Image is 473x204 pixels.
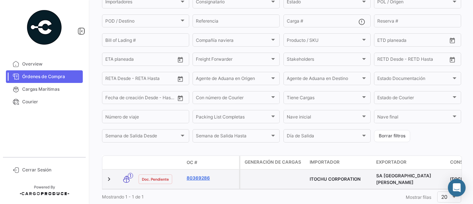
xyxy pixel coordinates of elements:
[22,73,80,80] span: Órdenes de Compra
[287,58,361,63] span: Stakeholders
[187,175,236,181] a: 80369286
[175,73,186,84] button: Open calendar
[105,20,179,25] span: POD / Destino
[287,96,361,101] span: Tiene Cargas
[26,9,63,46] img: powered-by.png
[105,134,179,140] span: Semana de Salida Desde
[22,98,80,105] span: Courier
[396,39,429,44] input: Hasta
[196,39,270,44] span: Compañía naviera
[287,77,361,82] span: Agente de Aduana en Destino
[377,58,391,63] input: Desde
[6,70,83,83] a: Órdenes de Compra
[240,156,307,169] datatable-header-cell: Generación de cargas
[245,159,301,165] span: Generación de cargas
[448,179,466,197] div: Abrir Intercom Messenger
[377,39,391,44] input: Desde
[124,96,157,101] input: Hasta
[196,58,270,63] span: Freight Forwarder
[184,156,239,169] datatable-header-cell: OC #
[377,0,451,6] span: POL / Origen
[124,77,157,82] input: Hasta
[136,160,184,165] datatable-header-cell: Estado Doc.
[6,83,83,96] a: Cargas Marítimas
[377,77,451,82] span: Estado Documentación
[196,77,270,82] span: Agente de Aduana en Origen
[102,194,144,200] span: Mostrando 1 - 1 de 1
[287,39,361,44] span: Producto / SKU
[196,134,270,140] span: Semana de Salida Hasta
[117,160,136,165] datatable-header-cell: Modo de Transporte
[376,159,406,165] span: Exportador
[105,77,119,82] input: Desde
[22,61,80,67] span: Overview
[22,167,80,173] span: Cerrar Sesión
[374,130,410,142] button: Borrar filtros
[307,156,373,169] datatable-header-cell: Importador
[105,96,119,101] input: Desde
[175,54,186,65] button: Open calendar
[287,134,361,140] span: Día de Salida
[377,116,451,121] span: Nave final
[124,58,157,63] input: Hasta
[287,0,361,6] span: Estado
[142,176,169,182] span: Doc. Pendiente
[22,86,80,93] span: Cargas Marítimas
[6,96,83,108] a: Courier
[187,159,197,166] span: OC #
[441,194,448,200] span: 20
[310,176,361,182] span: ITOCHU CORPORATION
[377,96,451,101] span: Estado de Courier
[128,173,133,178] span: 1
[396,58,429,63] input: Hasta
[6,58,83,70] a: Overview
[447,54,458,65] button: Open calendar
[196,96,270,101] span: Con número de Courier
[406,194,431,200] span: Mostrar filas
[287,116,361,121] span: Nave inicial
[175,93,186,104] button: Open calendar
[105,0,179,6] span: Importadores
[310,159,340,165] span: Importador
[105,58,119,63] input: Desde
[196,0,270,6] span: Consignatario
[447,35,458,46] button: Open calendar
[105,175,113,183] a: Expand/Collapse Row
[376,173,431,185] span: SA SAN MIGUEL
[196,116,270,121] span: Packing List Completas
[373,156,447,169] datatable-header-cell: Exportador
